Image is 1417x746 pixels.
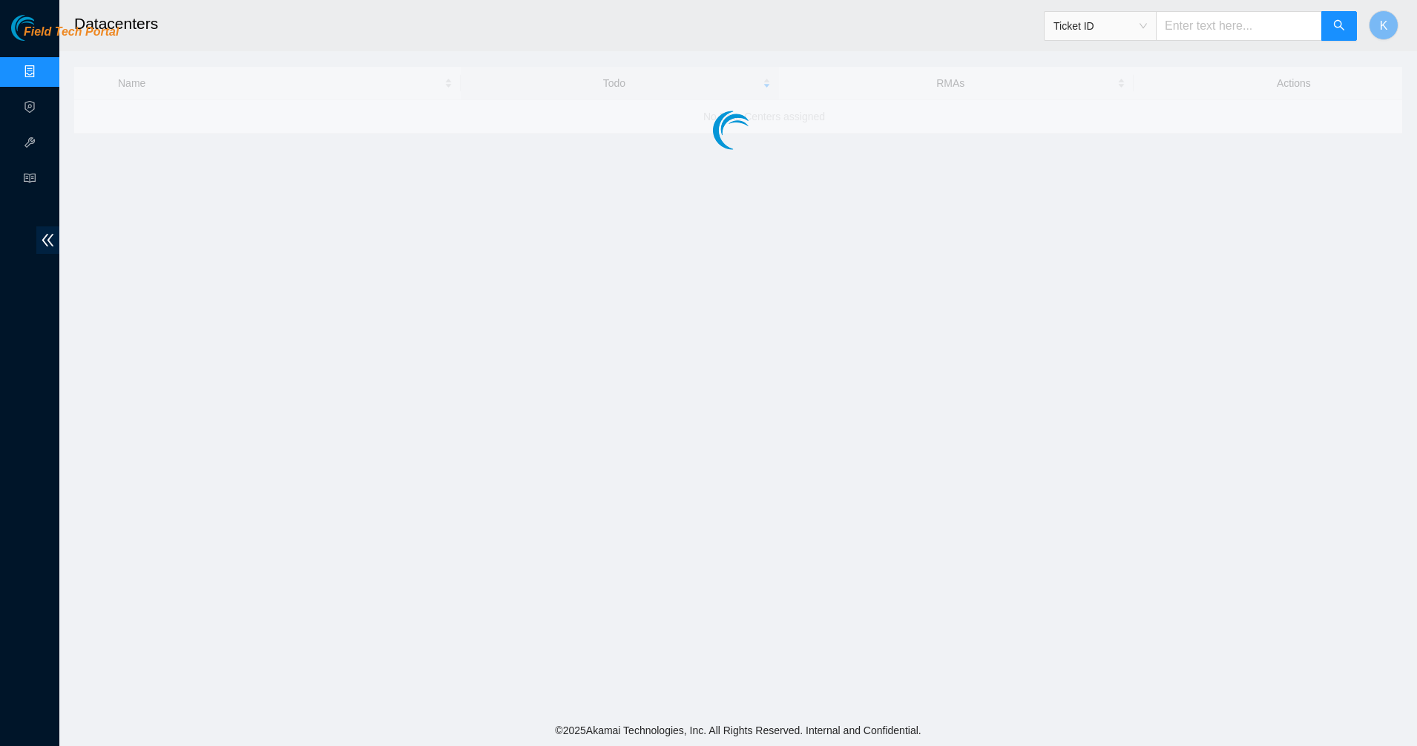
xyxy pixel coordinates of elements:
[11,15,75,41] img: Akamai Technologies
[24,25,119,39] span: Field Tech Portal
[59,715,1417,746] footer: © 2025 Akamai Technologies, Inc. All Rights Reserved. Internal and Confidential.
[1156,11,1322,41] input: Enter text here...
[1053,15,1147,37] span: Ticket ID
[36,226,59,254] span: double-left
[1333,19,1345,33] span: search
[11,27,119,46] a: Akamai TechnologiesField Tech Portal
[1380,16,1388,35] span: K
[1369,10,1398,40] button: K
[24,166,36,195] span: read
[1321,11,1357,41] button: search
